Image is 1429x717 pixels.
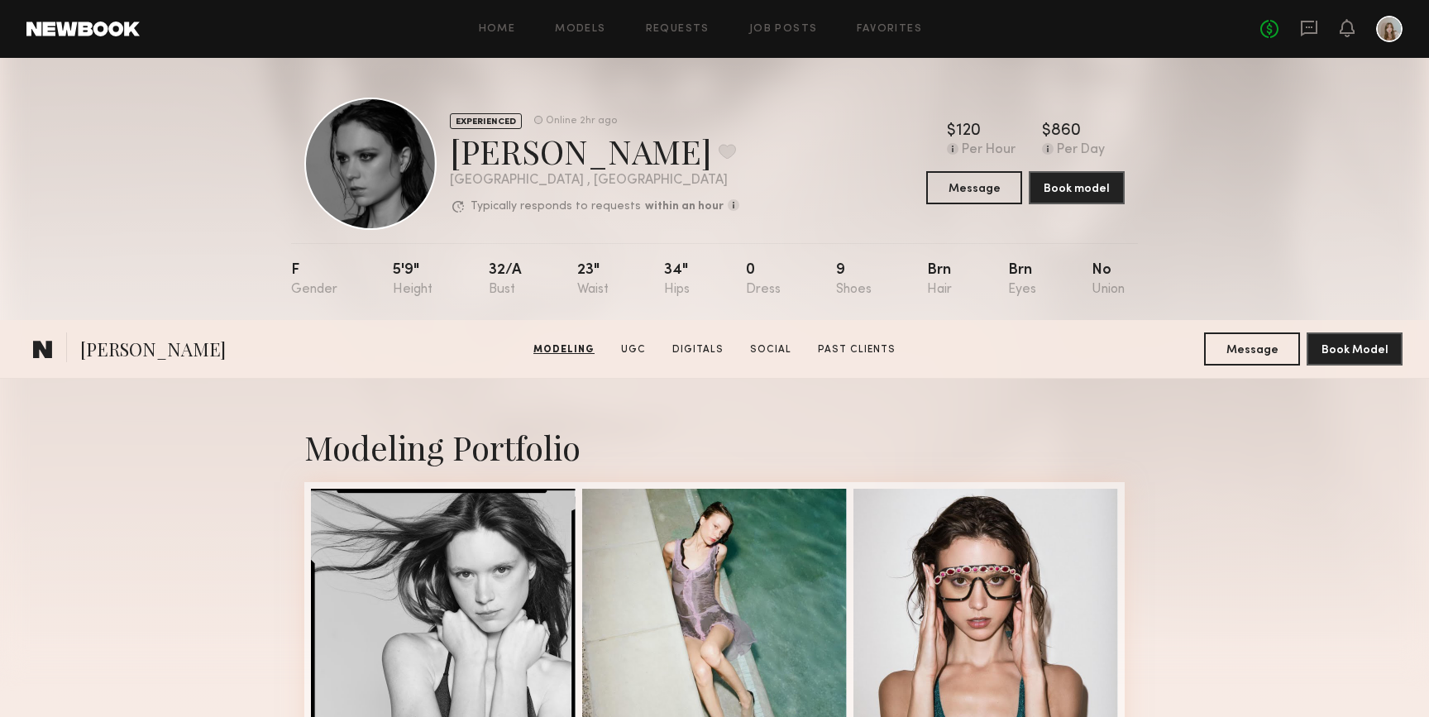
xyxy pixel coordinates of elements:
a: Book Model [1307,342,1403,356]
div: [GEOGRAPHIC_DATA] , [GEOGRAPHIC_DATA] [450,174,739,188]
b: within an hour [645,201,724,213]
div: F [291,263,337,297]
div: 0 [746,263,781,297]
div: Per Hour [962,143,1016,158]
div: EXPERIENCED [450,113,522,129]
a: Digitals [666,342,730,357]
div: 860 [1051,123,1081,140]
button: Book model [1029,171,1125,204]
span: [PERSON_NAME] [80,337,226,366]
div: Brn [927,263,952,297]
div: Brn [1008,263,1036,297]
a: Job Posts [749,24,818,35]
div: 32/a [489,263,522,297]
p: Typically responds to requests [471,201,641,213]
div: No [1092,263,1125,297]
div: Online 2hr ago [546,116,617,127]
div: 5'9" [393,263,433,297]
a: Home [479,24,516,35]
button: Message [1204,332,1300,366]
a: Past Clients [811,342,902,357]
a: Favorites [857,24,922,35]
div: 34" [664,263,690,297]
div: 9 [836,263,872,297]
div: Per Day [1057,143,1105,158]
button: Book Model [1307,332,1403,366]
a: UGC [614,342,652,357]
div: Modeling Portfolio [304,425,1125,469]
div: $ [1042,123,1051,140]
button: Message [926,171,1022,204]
div: [PERSON_NAME] [450,129,739,173]
a: Modeling [527,342,601,357]
div: 23" [577,263,609,297]
a: Social [743,342,798,357]
div: $ [947,123,956,140]
a: Models [555,24,605,35]
a: Requests [646,24,710,35]
div: 120 [956,123,981,140]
